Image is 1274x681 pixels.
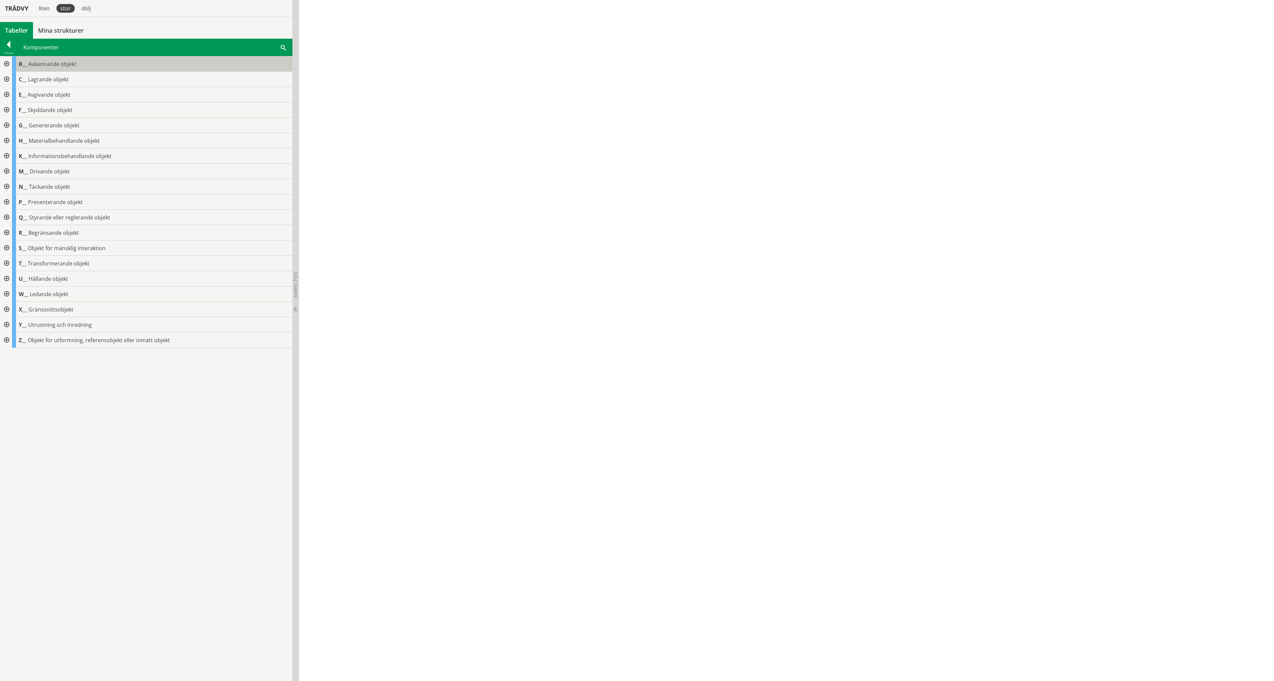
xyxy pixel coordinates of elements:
[19,229,27,236] span: R__
[1,5,32,12] div: Trädvy
[33,22,89,39] a: Mina strukturer
[28,336,170,344] span: Objekt för utformning, referensobjekt eller inmätt objekt
[19,214,28,221] span: Q__
[28,198,83,206] span: Presenterande objekt
[19,76,27,83] span: C__
[29,183,70,190] span: Täckande objekt
[19,122,27,129] span: G__
[17,39,292,56] div: Komponenter
[30,168,70,175] span: Drivande objekt
[19,290,28,298] span: W__
[19,198,27,206] span: P__
[19,244,26,252] span: S__
[19,321,27,328] span: Y__
[293,272,298,298] span: Dölj trädvy
[28,244,105,252] span: Objekt för mänsklig interaktion
[19,260,26,267] span: T__
[28,106,72,114] span: Skyddande objekt
[56,4,75,13] div: stor
[28,306,73,313] span: Gränssnittsobjekt
[19,152,27,160] span: K__
[28,60,76,68] span: Avkännande objekt
[0,50,17,56] div: Tillbaka
[19,137,27,144] span: H__
[29,137,100,144] span: Materialbehandlande objekt
[19,106,26,114] span: F__
[19,275,27,282] span: U__
[281,44,286,51] span: Sök i tabellen
[29,275,68,282] span: Hållande objekt
[28,321,92,328] span: Utrustning och inredning
[19,168,28,175] span: M__
[30,290,68,298] span: Ledande objekt
[19,306,27,313] span: X__
[28,91,70,98] span: Avgivande objekt
[28,260,89,267] span: Transformerande objekt
[35,4,54,13] div: liten
[77,4,95,13] div: dölj
[19,60,27,68] span: B__
[28,76,69,83] span: Lagrande objekt
[28,229,79,236] span: Begränsande objekt
[19,183,28,190] span: N__
[28,152,111,160] span: Informationsbehandlande objekt
[19,91,26,98] span: E__
[19,336,26,344] span: Z__
[29,214,110,221] span: Styrande eller reglerande objekt
[29,122,79,129] span: Genererande objekt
